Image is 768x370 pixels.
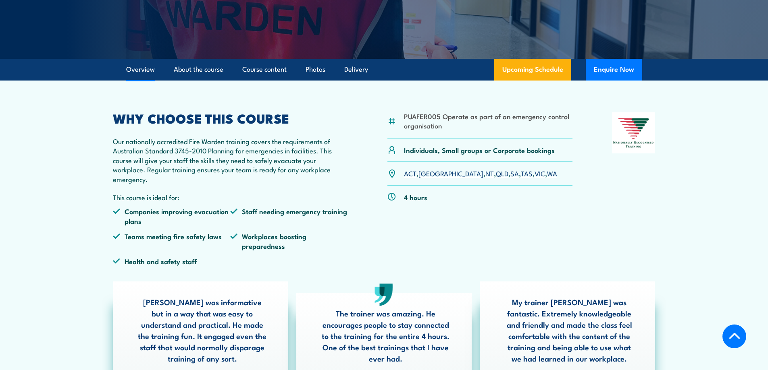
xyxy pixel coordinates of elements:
[230,232,348,250] li: Workplaces boosting preparedness
[174,59,223,80] a: About the course
[113,192,348,202] p: This course is ideal for:
[404,112,573,130] li: PUAFER005 Operate as part of an emergency control organisation
[113,112,348,124] h2: WHY CHOOSE THIS COURSE
[344,59,368,80] a: Delivery
[113,232,231,250] li: Teams meeting fire safety laws
[496,168,508,178] a: QLD
[612,112,656,153] img: Nationally Recognised Training logo.
[521,168,533,178] a: TAS
[113,136,348,184] p: Our nationally accredited Fire Warden training covers the requirements of Australian Standard 374...
[418,168,483,178] a: [GEOGRAPHIC_DATA]
[113,256,231,266] li: Health and safety staff
[404,168,416,178] a: ACT
[113,207,231,225] li: Companies improving evacuation plans
[126,59,155,80] a: Overview
[230,207,348,225] li: Staff needing emergency training
[242,59,287,80] a: Course content
[504,296,635,364] p: My trainer [PERSON_NAME] was fantastic. Extremely knowledgeable and friendly and made the class f...
[137,296,268,364] p: [PERSON_NAME] was informative but in a way that was easy to understand and practical. He made the...
[494,59,571,81] a: Upcoming Schedule
[404,169,557,178] p: , , , , , , ,
[404,192,427,202] p: 4 hours
[510,168,519,178] a: SA
[485,168,494,178] a: NT
[404,145,555,155] p: Individuals, Small groups or Corporate bookings
[535,168,545,178] a: VIC
[586,59,642,81] button: Enquire Now
[320,308,452,364] p: The trainer was amazing. He encourages people to stay connected to the training for the entire 4 ...
[547,168,557,178] a: WA
[306,59,325,80] a: Photos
